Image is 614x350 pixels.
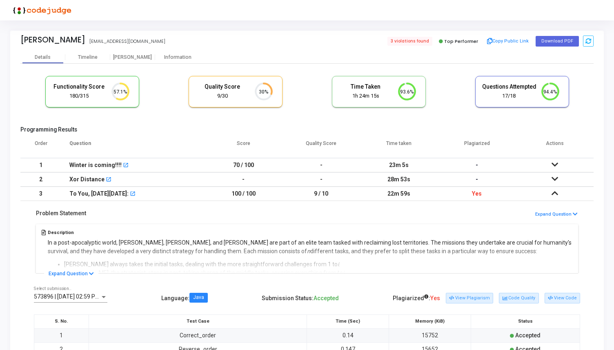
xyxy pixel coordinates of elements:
[430,295,440,301] span: Yes
[438,135,516,158] th: Plagiarized
[307,328,389,342] td: 0.14
[20,135,61,158] th: Order
[35,54,51,60] div: Details
[482,83,536,90] h5: Questions Attempted
[78,54,98,60] div: Timeline
[61,135,205,158] th: Question
[195,83,250,90] h5: Quality Score
[387,37,432,46] span: 3 violations found
[20,126,594,133] h5: Programming Results
[476,176,478,183] span: -
[476,162,478,168] span: -
[545,293,580,303] button: View Code
[262,292,339,305] div: Submission Status:
[20,158,61,172] td: 1
[338,83,393,90] h5: Time Taken
[89,314,307,328] th: Test Case
[338,92,393,100] div: 1h 24m 15s
[516,135,594,158] th: Actions
[161,292,208,305] div: Language :
[34,314,89,328] th: S. No.
[195,92,250,100] div: 9/30
[44,270,98,278] button: Expand Question
[106,177,111,183] mat-icon: open_in_new
[307,314,389,328] th: Time (Sec)
[360,172,438,187] td: 28m 53s
[69,158,122,172] div: Winter is coming!!!!
[205,135,283,158] th: Score
[482,92,536,100] div: 17/18
[123,163,129,169] mat-icon: open_in_new
[283,172,360,187] td: -
[393,292,440,305] div: Plagiarized :
[472,190,482,197] span: Yes
[360,158,438,172] td: 23m 5s
[36,210,86,217] h5: Problem Statement
[389,314,471,328] th: Memory (KiB)
[205,158,283,172] td: 70 / 100
[499,293,538,303] button: Code Quality
[155,54,200,60] div: Information
[69,187,129,201] div: To You, [DATE][DATE]:
[130,192,136,197] mat-icon: open_in_new
[471,314,580,328] th: Status
[34,328,89,342] td: 1
[20,187,61,201] td: 3
[89,38,165,45] div: [EMAIL_ADDRESS][DOMAIN_NAME]
[515,332,541,339] span: Accepted
[283,158,360,172] td: -
[205,172,283,187] td: -
[52,83,107,90] h5: Functionality Score
[69,173,105,186] div: Xor Distance
[52,92,107,100] div: 180/315
[193,295,204,300] div: Java
[314,295,339,301] span: Accepted
[535,211,578,218] button: Expand Question
[10,2,71,18] img: logo
[360,187,438,201] td: 22m 59s
[110,54,155,60] div: [PERSON_NAME]
[444,38,478,45] span: Top Performer
[389,328,471,342] td: 15752
[536,36,579,47] button: Download PDF
[205,187,283,201] td: 100 / 100
[48,230,573,235] h5: Description
[48,239,573,256] p: In a post-apocalyptic world, [PERSON_NAME], [PERSON_NAME], and [PERSON_NAME] are part of an elite...
[485,35,532,47] button: Copy Public Link
[283,135,360,158] th: Quality Score
[20,172,61,187] td: 2
[89,328,307,342] td: Correct_order
[34,293,132,300] span: 573896 | [DATE] 02:59 PM IST (Best) P
[446,293,493,303] button: View Plagiarism
[20,35,85,45] div: [PERSON_NAME]
[360,135,438,158] th: Time taken
[283,187,360,201] td: 9 / 10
